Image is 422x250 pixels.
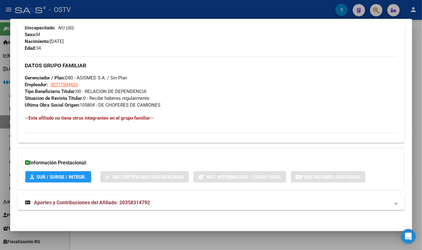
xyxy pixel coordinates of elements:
strong: Nacimiento: [25,39,50,44]
span: Sin Certificado Discapacidad [113,174,184,180]
span: Aportes y Contribuciones del Afiliado: 20358314792 [34,200,150,206]
button: Sin Certificado Discapacidad [100,171,189,183]
span: Not. Internacion / Censo Hosp. [207,174,281,180]
strong: Ultima Obra Social Origen: [25,102,80,108]
strong: Tipo Beneficiario Titular: [25,89,76,94]
strong: Situacion de Revista Titular: [25,95,83,101]
div: Dominio [32,36,47,40]
div: Dominio: [DOMAIN_NAME] [16,16,69,21]
span: 0 - Recibe haberes regularmente [25,95,150,101]
div: v 4.0.25 [17,10,30,15]
div: Palabras clave [73,36,98,40]
strong: Gerenciador / Plan: [25,75,65,81]
mat-expansion-panel-header: Aportes y Contribuciones del Afiliado: 20358314792 [18,195,405,210]
button: Not. Internacion / Censo Hosp. [194,171,286,183]
span: 105804 - DE CHOFERES DE CAMIONES [25,102,161,108]
strong: Empleador: [25,82,48,87]
img: tab_keywords_by_traffic_grey.svg [66,36,71,41]
span: M [25,32,40,37]
span: 34 [25,45,41,51]
strong: Edad: [25,45,36,51]
img: logo_orange.svg [10,10,15,15]
span: SUR / SURGE / INTEGR. [37,174,86,180]
span: 00 - RELACION DE DEPENDENCIA [25,89,147,94]
button: SUR / SURGE / INTEGR. [25,171,91,183]
span: Prestaciones Auditadas [301,174,360,180]
span: [DATE] [25,39,64,44]
i: NO (00) [58,25,74,31]
strong: Sexo: [25,32,36,37]
span: 30717504433 [51,82,78,87]
h4: --Este afiliado no tiene otros integrantes en el grupo familiar-- [25,115,397,121]
div: Open Intercom Messenger [401,229,416,244]
strong: Discapacitado: [25,25,56,31]
img: website_grey.svg [10,16,15,21]
span: D80 - ASISMED S.A. / Sin Plan [25,75,127,81]
h3: DATOS GRUPO FAMILIAR [25,62,397,69]
h3: Información Prestacional: [25,159,397,167]
button: Prestaciones Auditadas [291,171,365,183]
img: tab_domain_overview_orange.svg [26,36,31,41]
